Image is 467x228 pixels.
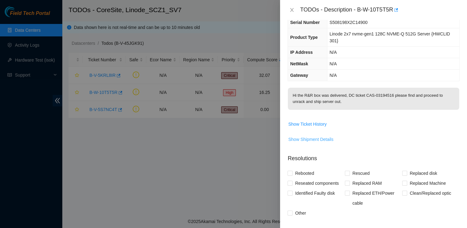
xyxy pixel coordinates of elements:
span: Replaced RAM [350,178,384,188]
span: Show Shipment Details [288,136,333,143]
span: Product Type [290,35,317,40]
span: Show Ticket History [288,121,326,128]
span: N/A [330,61,337,66]
span: close [289,7,294,12]
span: Other [293,208,308,218]
span: Identified Faulty disk [293,188,337,198]
span: Clean/Replaced optic [407,188,454,198]
p: Hi the R&R box was delivered, DC ticket CAS-03194516 please find and proceed to unrack and ship s... [288,88,459,110]
span: Replaced Machine [407,178,448,188]
p: Resolutions [288,149,460,163]
button: Show Ticket History [288,119,327,129]
button: Close [288,7,296,13]
span: N/A [330,73,337,78]
div: TODOs - Description - B-W-10T5T5R [300,5,460,15]
span: NetMask [290,61,308,66]
span: Replaced ETH/Power cable [350,188,402,208]
span: Linode 2x7 nvme-gen1 128C NVME-Q 512G Server {HWCLID 301} [330,31,450,43]
span: Serial Number [290,20,320,25]
span: IP Address [290,50,312,55]
span: S508198X2C14900 [330,20,368,25]
span: Reseated components [293,178,341,188]
button: Show Shipment Details [288,134,334,144]
span: Rescued [350,168,372,178]
span: Replaced disk [407,168,440,178]
span: Gateway [290,73,308,78]
span: N/A [330,50,337,55]
span: Rebooted [293,168,317,178]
